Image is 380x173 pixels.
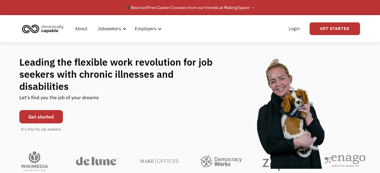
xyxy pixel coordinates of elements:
div: Employers [131,19,164,38]
a: About [71,19,91,38]
img: Chronically Capable logo [20,22,66,35]
a: Get Started [310,22,360,35]
a: home [20,22,68,35]
div: It's free for job seekers [21,126,61,132]
div: 🎓 Free Career Courses from our friends at Making Space → [125,4,255,11]
em: Now live! [131,5,148,10]
a: Login [285,19,304,38]
div: Jobseekers [94,19,128,38]
div: Let's find you the job of your dreams [19,92,99,107]
h1: Leading the flexible work revolution for job seekers with chronic illnesses and disabilities [19,56,224,92]
div: Employers [135,25,156,32]
div: Jobseekers [98,25,121,32]
a: Get started [19,110,63,123]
